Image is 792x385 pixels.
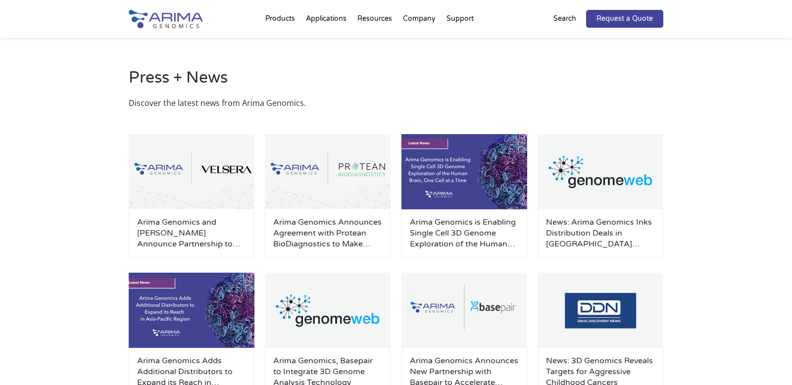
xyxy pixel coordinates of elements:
a: Arima Genomics is Enabling Single Cell 3D Genome Exploration of the Human Brain, One Cell at a Time [410,217,519,249]
img: Arima-Genomics-and-Velsera-Logos-500x300.png [129,134,254,209]
h2: Press + News [129,67,663,96]
a: Request a Quote [586,10,663,28]
img: Press-Cover-2-500x300.jpg [129,273,254,348]
p: Discover the latest news from Arima Genomics. [129,96,663,109]
img: Arima-Genomics-logo [129,10,203,28]
a: News: Arima Genomics Inks Distribution Deals in [GEOGRAPHIC_DATA] Region [546,217,655,249]
img: GenomeWeb_Press-Release_Logo-500x300.png [538,134,663,209]
img: Arima-Genomics-and-Basepair_square-500x300.png [401,273,527,348]
a: Arima Genomics Announces Agreement with Protean BioDiagnostics to Make [PERSON_NAME] Fusion Test ... [273,217,382,249]
p: Search [553,12,576,25]
img: Press-Cover-3-500x300.jpg [401,134,527,209]
img: GenomeWeb_Press-Release_Logo-500x300.png [265,273,391,348]
a: Arima Genomics and [PERSON_NAME] Announce Partnership to Enable Broad Adoption of [PERSON_NAME] F... [137,217,246,249]
img: Drug-Discovery-News-Logo-500x300.png [538,273,663,348]
img: Arima-Genomics-and-Protean-Biodiagnostics-500x300.png [265,134,391,209]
